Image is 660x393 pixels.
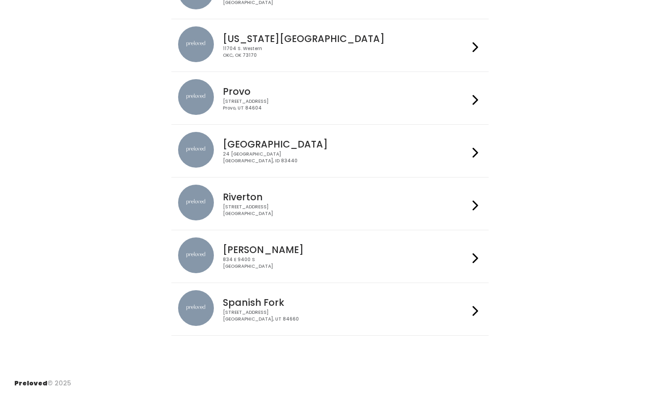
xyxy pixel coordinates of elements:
[223,151,469,164] div: 24 [GEOGRAPHIC_DATA] [GEOGRAPHIC_DATA], ID 83440
[178,185,214,220] img: preloved location
[223,98,469,111] div: [STREET_ADDRESS] Provo, UT 84604
[223,86,469,97] h4: Provo
[223,34,469,44] h4: [US_STATE][GEOGRAPHIC_DATA]
[223,257,469,270] div: 834 E 9400 S [GEOGRAPHIC_DATA]
[178,79,482,117] a: preloved location Provo [STREET_ADDRESS]Provo, UT 84604
[178,26,482,64] a: preloved location [US_STATE][GEOGRAPHIC_DATA] 11704 S. WesternOKC, OK 73170
[223,46,469,59] div: 11704 S. Western OKC, OK 73170
[178,132,482,170] a: preloved location [GEOGRAPHIC_DATA] 24 [GEOGRAPHIC_DATA][GEOGRAPHIC_DATA], ID 83440
[178,26,214,62] img: preloved location
[223,192,469,202] h4: Riverton
[178,237,214,273] img: preloved location
[223,297,469,308] h4: Spanish Fork
[178,79,214,115] img: preloved location
[223,245,469,255] h4: [PERSON_NAME]
[178,290,214,326] img: preloved location
[223,204,469,217] div: [STREET_ADDRESS] [GEOGRAPHIC_DATA]
[14,372,71,388] div: © 2025
[178,132,214,168] img: preloved location
[14,379,47,388] span: Preloved
[223,139,469,149] h4: [GEOGRAPHIC_DATA]
[223,309,469,322] div: [STREET_ADDRESS] [GEOGRAPHIC_DATA], UT 84660
[178,185,482,223] a: preloved location Riverton [STREET_ADDRESS][GEOGRAPHIC_DATA]
[178,290,482,328] a: preloved location Spanish Fork [STREET_ADDRESS][GEOGRAPHIC_DATA], UT 84660
[178,237,482,275] a: preloved location [PERSON_NAME] 834 E 9400 S[GEOGRAPHIC_DATA]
